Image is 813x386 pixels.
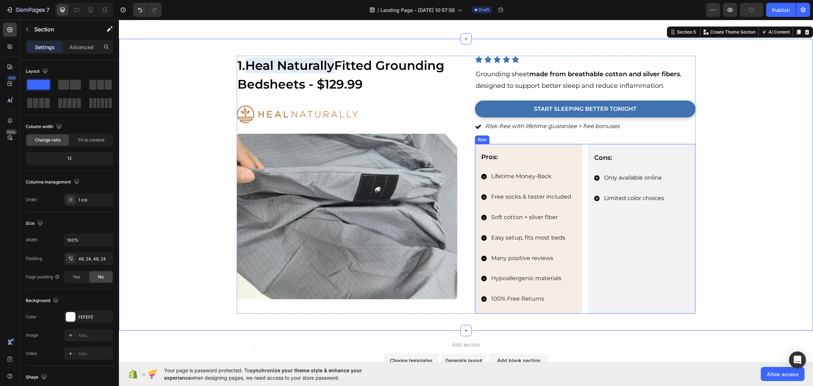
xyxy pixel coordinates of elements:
div: Size [26,219,44,228]
button: 7 [3,3,53,17]
button: Allow access [761,367,805,381]
div: Publish [772,6,790,14]
div: Add... [78,332,112,339]
div: Columns management [26,177,81,187]
div: 48, 24, 48, 24 [78,256,112,262]
span: Start Sleeping Better Tonight [415,86,518,92]
span: synchronize your theme style & enhance your experience [164,367,362,381]
p: Hypoallergenic materials [372,254,452,264]
p: 100% Free Returns [372,274,452,284]
p: Create Theme Section [591,9,637,16]
span: Free socks & tester included [372,174,452,180]
p: Section [34,25,92,34]
strong: made from breathable cotton and silver fibers [410,50,561,58]
div: Generate layout [326,337,363,344]
div: Row [357,117,369,123]
div: Width [26,237,37,243]
div: Cons: [475,133,571,144]
p: Many positive reviews [372,234,452,244]
button: Publish [766,3,796,17]
div: Shape [26,373,48,382]
p: Soft cotton + silver fiber [372,193,452,203]
div: Image [26,332,38,338]
div: 12 [27,153,112,163]
span: No [98,274,104,280]
div: Page padding [26,274,60,280]
span: Only available online [485,155,543,161]
div: Color [26,314,37,320]
div: Section 5 [557,9,578,16]
span: Change ratio [35,137,61,143]
p: Settings [35,43,55,51]
div: Pros: [362,133,458,142]
div: FEFEFE [78,314,112,320]
iframe: Design area [119,20,813,362]
span: Fit to content [78,137,104,143]
span: Heal Naturally [126,38,215,53]
div: Undo/Redo [133,3,162,17]
span: Draft [479,7,489,13]
a: Start Sleeping Better Tonight [356,81,577,98]
span: Add section [330,321,364,328]
div: Order [26,197,37,203]
button: AI Content [641,8,672,17]
p: Advanced [70,43,94,51]
div: Open Intercom Messenger [789,351,806,368]
p: Easy setup, fits most beds [372,213,452,223]
p: Limited color choices [485,174,545,184]
div: Background [26,296,60,306]
img: Heal Naturally [118,114,338,279]
span: / [377,6,379,14]
p: Risk-free with lifetime guarantee + free bonuses [366,102,501,112]
span: Yes [73,274,80,280]
img: gempages_572432880198747008-f898d2f0-45ee-4d78-a73c-d4b0592da98b.webp [118,86,239,103]
div: Video [26,350,37,357]
input: Auto [64,234,113,246]
div: Add blank section [378,337,421,344]
span: Your page is password protected. To when designing pages, we need access to your store password. [164,367,390,381]
div: Layout [26,67,49,76]
div: 1 col [78,197,112,203]
div: Choose templates [271,337,314,344]
div: Column width [26,122,63,132]
span: Allow access [767,370,799,378]
p: 7 [46,6,49,14]
span: Landing Page - [DATE] 10:57:58 [380,6,455,14]
span: Lifetime Money-Back [372,153,433,160]
div: Beta [5,129,17,135]
p: Grounding sheet , designed to support better sleep and reduce inflammation. [357,49,576,72]
div: Add... [78,351,112,357]
div: Padding [26,255,42,262]
div: 450 [7,75,17,81]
